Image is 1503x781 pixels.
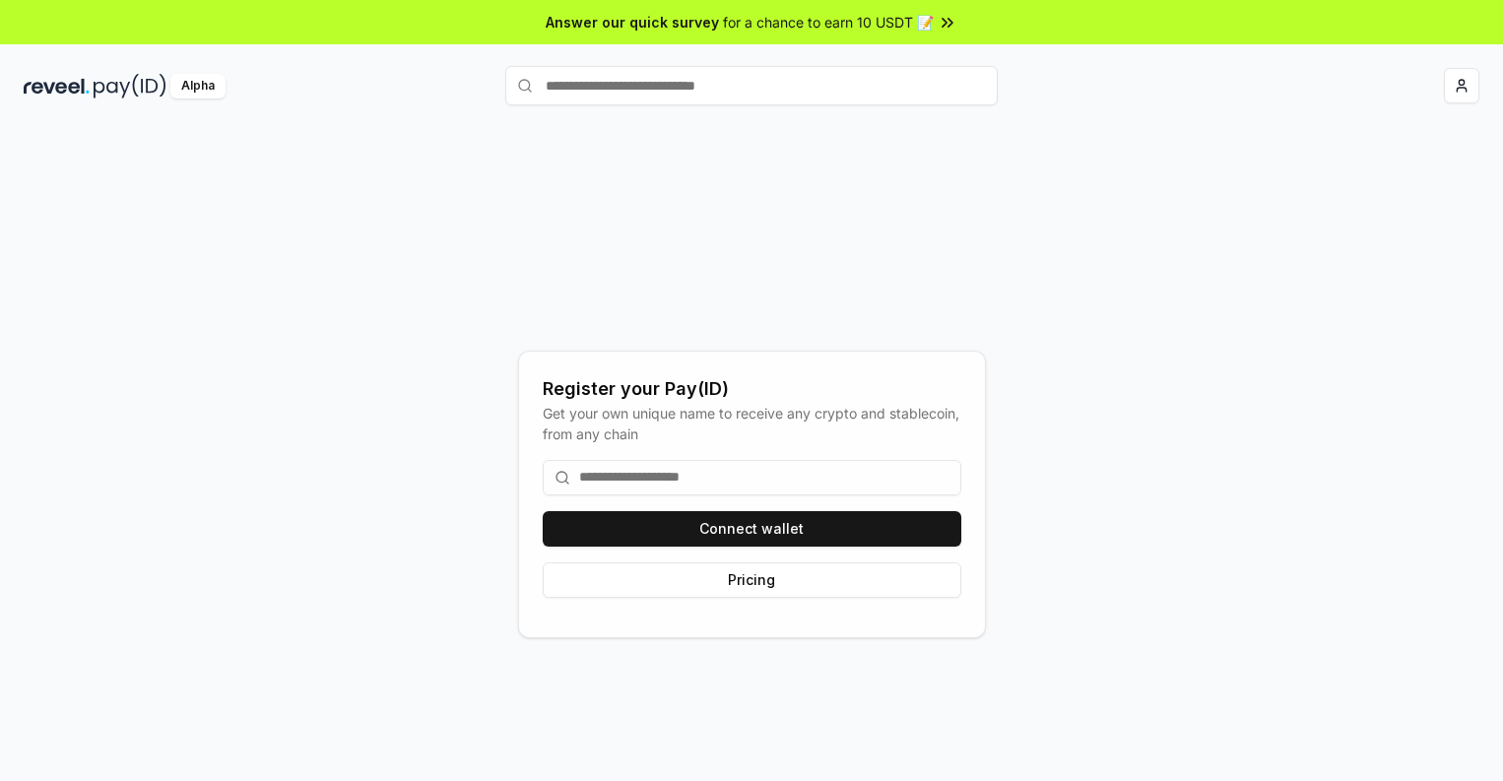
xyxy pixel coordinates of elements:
div: Register your Pay(ID) [543,375,961,403]
span: for a chance to earn 10 USDT 📝 [723,12,934,33]
img: pay_id [94,74,166,98]
button: Connect wallet [543,511,961,547]
button: Pricing [543,562,961,598]
span: Answer our quick survey [546,12,719,33]
div: Alpha [170,74,226,98]
img: reveel_dark [24,74,90,98]
div: Get your own unique name to receive any crypto and stablecoin, from any chain [543,403,961,444]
